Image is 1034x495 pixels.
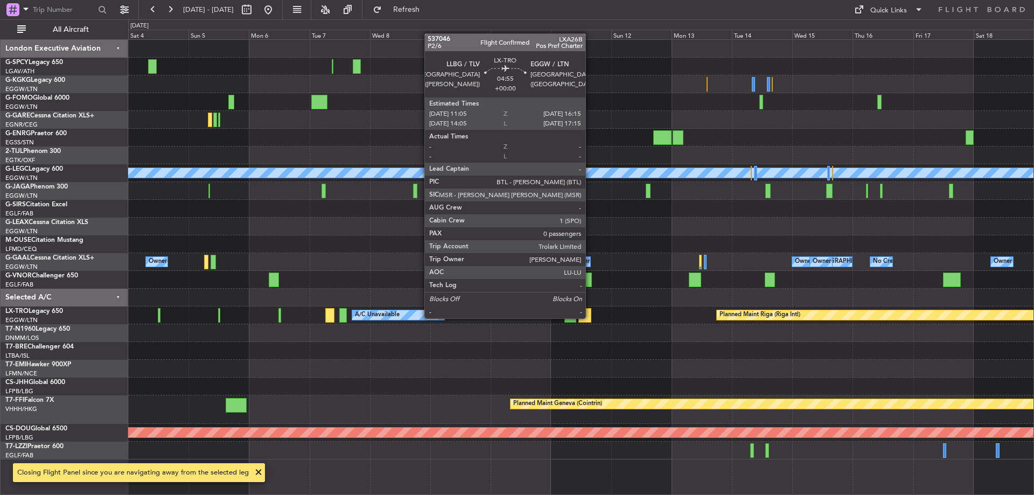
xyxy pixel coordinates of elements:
[130,22,149,31] div: [DATE]
[870,5,907,16] div: Quick Links
[5,59,63,66] a: G-SPCYLegacy 650
[5,344,27,350] span: T7-BRE
[571,254,590,270] div: Owner
[5,77,65,83] a: G-KGKGLegacy 600
[5,237,31,243] span: M-OUSE
[5,210,33,218] a: EGLF/FAB
[5,59,29,66] span: G-SPCY
[355,307,400,323] div: A/C Unavailable
[33,2,95,18] input: Trip Number
[5,379,29,386] span: CS-JHH
[5,130,67,137] a: G-ENRGPraetor 600
[5,344,74,350] a: T7-BREChallenger 604
[5,166,29,172] span: G-LEGC
[5,113,30,119] span: G-GARE
[368,1,432,18] button: Refresh
[5,121,38,129] a: EGNR/CEG
[5,426,67,432] a: CS-DOUGlobal 6500
[5,326,36,332] span: T7-N1960
[249,30,309,39] div: Mon 6
[5,308,29,315] span: LX-TRO
[5,67,34,75] a: LGAV/ATH
[5,184,30,190] span: G-JAGA
[5,192,38,200] a: EGGW/LTN
[813,254,831,270] div: Owner
[17,468,249,478] div: Closing Flight Panel since you are navigating away from the selected leg
[5,255,94,261] a: G-GAALCessna Citation XLS+
[5,77,31,83] span: G-KGKG
[450,254,469,270] div: Owner
[792,30,853,39] div: Wed 15
[5,352,30,360] a: LTBA/ISL
[188,30,249,39] div: Sun 5
[873,254,898,270] div: No Crew
[5,166,63,172] a: G-LEGCLegacy 600
[5,156,35,164] a: EGTK/OXF
[5,308,63,315] a: LX-TROLegacy 650
[5,369,37,378] a: LFMN/NCE
[5,316,38,324] a: EGGW/LTN
[370,30,430,39] div: Wed 8
[430,30,491,39] div: Thu 9
[5,443,27,450] span: T7-LZZI
[5,281,33,289] a: EGLF/FAB
[5,219,88,226] a: G-LEAXCessna Citation XLS
[611,30,672,39] div: Sun 12
[12,21,117,38] button: All Aircraft
[719,307,800,323] div: Planned Maint Riga (Riga Intl)
[913,30,974,39] div: Fri 17
[5,184,68,190] a: G-JAGAPhenom 300
[5,326,70,332] a: T7-N1960Legacy 650
[974,30,1034,39] div: Sat 18
[310,30,370,39] div: Tue 7
[732,30,792,39] div: Tue 14
[5,405,37,413] a: VHHH/HKG
[795,254,944,270] div: Owner [GEOGRAPHIC_DATA] ([GEOGRAPHIC_DATA])
[5,174,38,182] a: EGGW/LTN
[5,379,65,386] a: CS-JHHGlobal 6000
[491,30,551,39] div: Fri 10
[5,227,38,235] a: EGGW/LTN
[5,130,31,137] span: G-ENRG
[5,255,30,261] span: G-GAAL
[5,273,32,279] span: G-VNOR
[5,426,31,432] span: CS-DOU
[5,237,83,243] a: M-OUSECitation Mustang
[5,434,33,442] a: LFPB/LBG
[672,30,732,39] div: Mon 13
[5,95,33,101] span: G-FOMO
[28,26,114,33] span: All Aircraft
[5,103,38,111] a: EGGW/LTN
[183,5,234,15] span: [DATE] - [DATE]
[5,148,23,155] span: 2-TIJL
[5,387,33,395] a: LFPB/LBG
[5,148,61,155] a: 2-TIJLPhenom 300
[5,138,34,147] a: EGSS/STN
[5,95,69,101] a: G-FOMOGlobal 6000
[5,113,94,119] a: G-GARECessna Citation XLS+
[513,396,602,412] div: Planned Maint Geneva (Cointrin)
[5,397,54,403] a: T7-FFIFalcon 7X
[5,443,64,450] a: T7-LZZIPraetor 600
[5,361,71,368] a: T7-EMIHawker 900XP
[384,6,429,13] span: Refresh
[128,30,188,39] div: Sat 4
[5,397,24,403] span: T7-FFI
[5,219,29,226] span: G-LEAX
[5,334,39,342] a: DNMM/LOS
[5,263,38,271] a: EGGW/LTN
[849,1,928,18] button: Quick Links
[551,30,611,39] div: Sat 11
[5,245,37,253] a: LFMD/CEQ
[5,85,38,93] a: EGGW/LTN
[5,361,26,368] span: T7-EMI
[994,254,1012,270] div: Owner
[5,201,67,208] a: G-SIRSCitation Excel
[5,273,78,279] a: G-VNORChallenger 650
[853,30,913,39] div: Thu 16
[5,201,26,208] span: G-SIRS
[149,254,167,270] div: Owner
